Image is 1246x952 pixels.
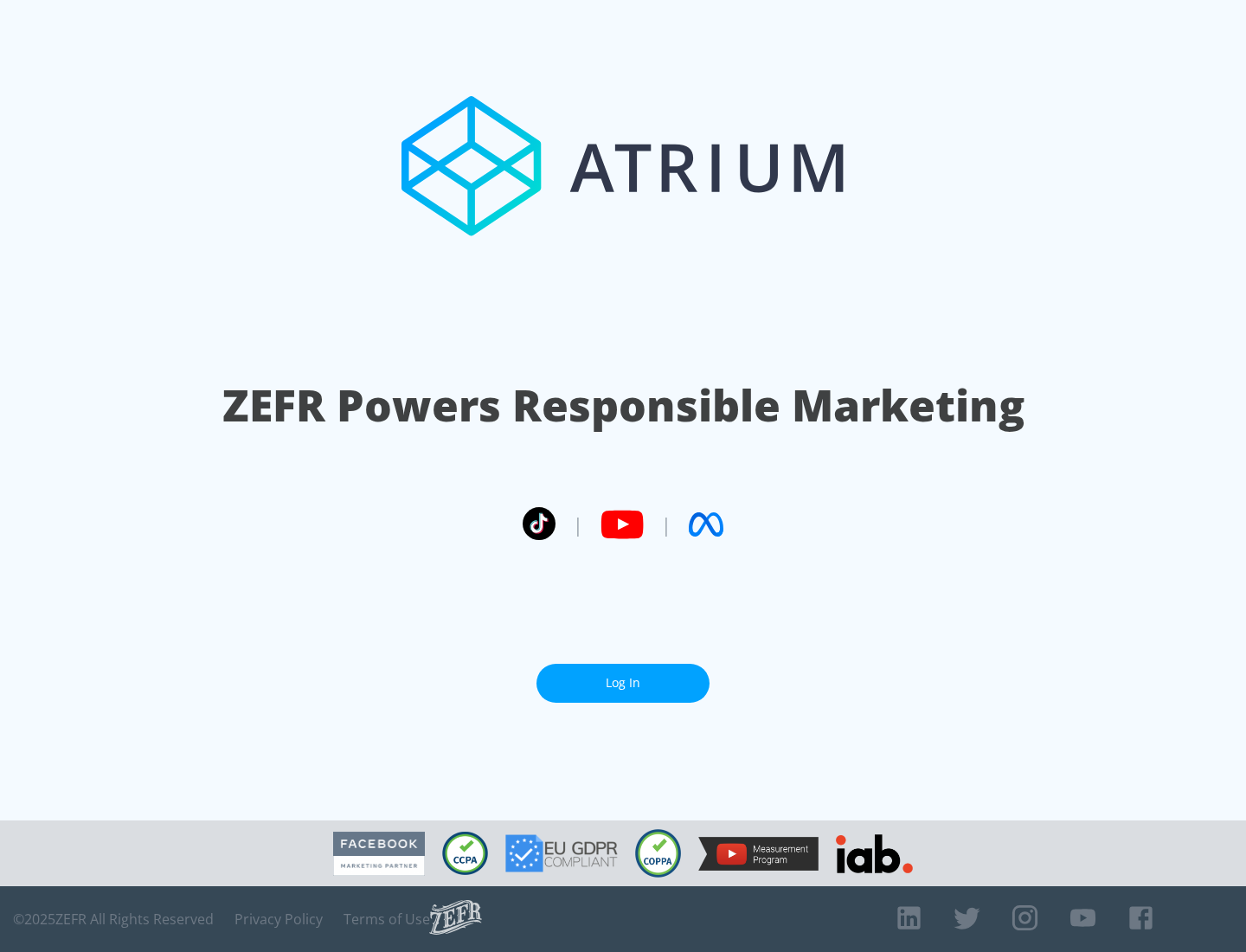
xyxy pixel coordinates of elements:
a: Log In [536,664,710,703]
span: | [661,511,671,537]
img: GDPR Compliant [505,834,618,872]
span: © 2025 ZEFR All Rights Reserved [13,910,214,928]
h1: ZEFR Powers Responsible Marketing [222,376,1024,435]
span: | [573,511,583,537]
img: COPPA Compliant [635,829,681,878]
a: Terms of Use [344,910,430,928]
img: YouTube Measurement Program [698,837,819,871]
img: CCPA Compliant [442,832,488,875]
img: Facebook Marketing Partner [333,832,425,876]
img: IAB [836,834,913,873]
a: Privacy Policy [234,910,323,928]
